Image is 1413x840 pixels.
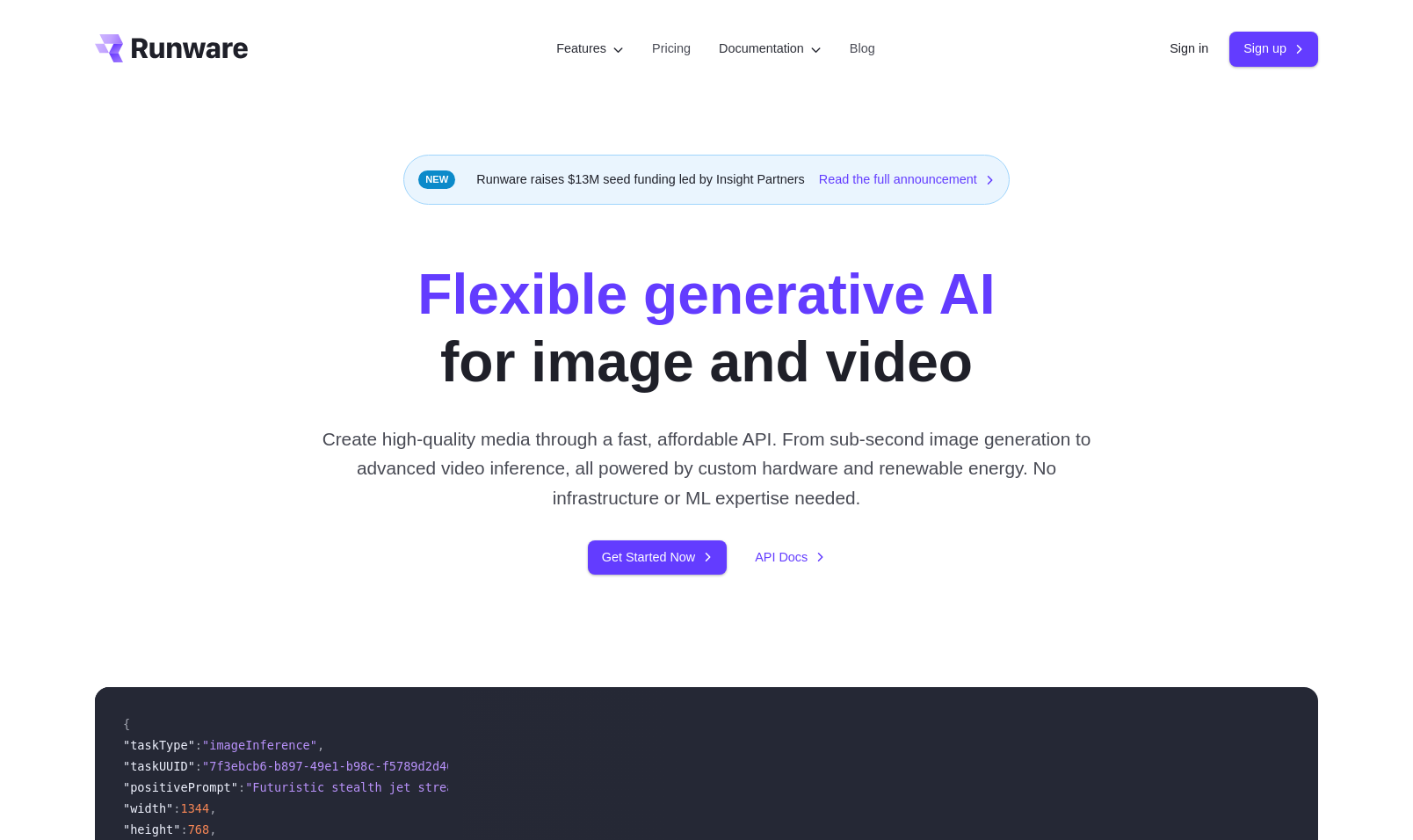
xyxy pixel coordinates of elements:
div: Runware raises $13M seed funding led by Insight Partners [403,155,1010,205]
span: , [317,738,324,752]
span: , [209,822,216,836]
span: "taskUUID" [123,759,195,773]
label: Features [556,39,624,59]
span: "imageInference" [202,738,317,752]
span: , [209,801,216,815]
a: Blog [850,39,875,59]
a: Get Started Now [588,540,727,575]
span: "width" [123,801,173,815]
span: "Futuristic stealth jet streaking through a neon-lit cityscape with glowing purple exhaust" [245,780,900,794]
span: "positivePrompt" [123,780,238,794]
h1: for image and video [417,261,995,396]
span: : [195,738,202,752]
strong: Flexible generative AI [417,263,995,326]
a: Read the full announcement [819,170,995,190]
a: Go to / [95,34,248,62]
span: : [180,822,187,836]
span: "7f3ebcb6-b897-49e1-b98c-f5789d2d40d7" [202,759,475,773]
span: : [238,780,245,794]
span: : [195,759,202,773]
p: Create high-quality media through a fast, affordable API. From sub-second image generation to adv... [315,424,1098,512]
span: "taskType" [123,738,195,752]
span: : [173,801,180,815]
span: 1344 [180,801,209,815]
a: Sign up [1229,32,1318,66]
span: 768 [188,822,210,836]
label: Documentation [719,39,822,59]
span: { [123,717,130,731]
a: Pricing [652,39,691,59]
a: Sign in [1170,39,1208,59]
span: "height" [123,822,180,836]
a: API Docs [755,547,825,568]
